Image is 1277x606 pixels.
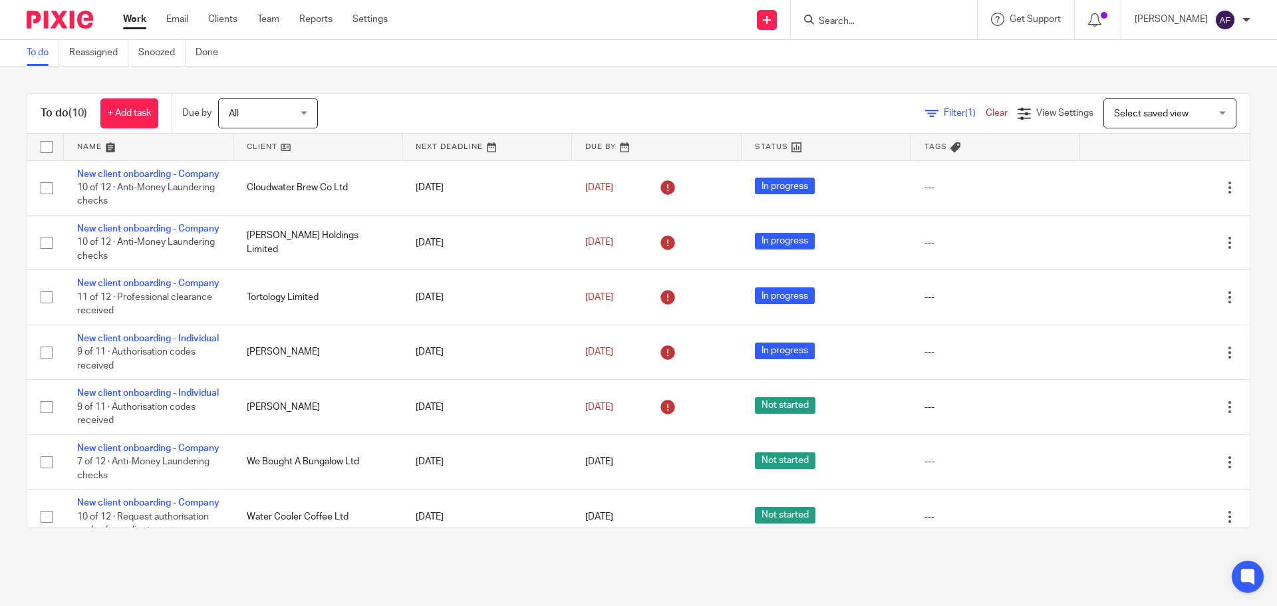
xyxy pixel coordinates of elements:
a: Work [123,13,146,26]
a: Team [257,13,279,26]
div: --- [924,455,1067,468]
td: Cloudwater Brew Co Ltd [233,160,403,215]
div: --- [924,345,1067,359]
span: [DATE] [585,512,613,522]
a: New client onboarding - Individual [77,334,219,343]
p: [PERSON_NAME] [1135,13,1208,26]
span: 10 of 12 · Request authorisation codes from client [77,512,209,535]
td: [DATE] [402,490,572,544]
div: --- [924,181,1067,194]
td: [PERSON_NAME] [233,380,403,434]
span: Tags [924,143,947,150]
a: Email [166,13,188,26]
div: --- [924,236,1067,249]
td: [DATE] [402,325,572,379]
span: [DATE] [585,183,613,192]
td: We Bought A Bungalow Ltd [233,434,403,489]
span: Get Support [1010,15,1061,24]
a: Reassigned [69,40,128,66]
span: In progress [755,178,815,194]
span: Not started [755,397,815,414]
a: Clear [986,108,1008,118]
h1: To do [41,106,87,120]
span: Filter [944,108,986,118]
td: Tortology Limited [233,270,403,325]
a: Done [196,40,228,66]
span: Not started [755,507,815,524]
span: [DATE] [585,458,613,467]
a: Reports [299,13,333,26]
span: (1) [965,108,976,118]
span: [DATE] [585,293,613,302]
td: [DATE] [402,270,572,325]
img: Pixie [27,11,93,29]
span: All [229,109,239,118]
div: --- [924,400,1067,414]
span: [DATE] [585,238,613,247]
span: 7 of 12 · Anti-Money Laundering checks [77,457,210,480]
span: Not started [755,452,815,469]
a: New client onboarding - Company [77,498,219,508]
a: New client onboarding - Company [77,279,219,288]
p: Due by [182,106,212,120]
a: + Add task [100,98,158,128]
td: [DATE] [402,160,572,215]
img: svg%3E [1214,9,1236,31]
span: View Settings [1036,108,1093,118]
input: Search [817,16,937,28]
span: 11 of 12 · Professional clearance received [77,293,212,316]
a: New client onboarding - Individual [77,388,219,398]
a: New client onboarding - Company [77,170,219,179]
span: In progress [755,287,815,304]
span: [DATE] [585,402,613,412]
a: Settings [353,13,388,26]
span: (10) [69,108,87,118]
a: Snoozed [138,40,186,66]
td: Water Cooler Coffee Ltd [233,490,403,544]
td: [PERSON_NAME] [233,325,403,379]
div: --- [924,510,1067,524]
td: [DATE] [402,434,572,489]
span: Select saved view [1114,109,1189,118]
span: 9 of 11 · Authorisation codes received [77,402,196,426]
a: Clients [208,13,237,26]
td: [PERSON_NAME] Holdings Limited [233,215,403,269]
span: In progress [755,343,815,359]
td: [DATE] [402,380,572,434]
span: [DATE] [585,347,613,357]
span: In progress [755,233,815,249]
a: To do [27,40,59,66]
td: [DATE] [402,215,572,269]
span: 9 of 11 · Authorisation codes received [77,347,196,371]
a: New client onboarding - Company [77,444,219,453]
div: --- [924,291,1067,304]
span: 10 of 12 · Anti-Money Laundering checks [77,238,215,261]
a: New client onboarding - Company [77,224,219,233]
span: 10 of 12 · Anti-Money Laundering checks [77,183,215,206]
